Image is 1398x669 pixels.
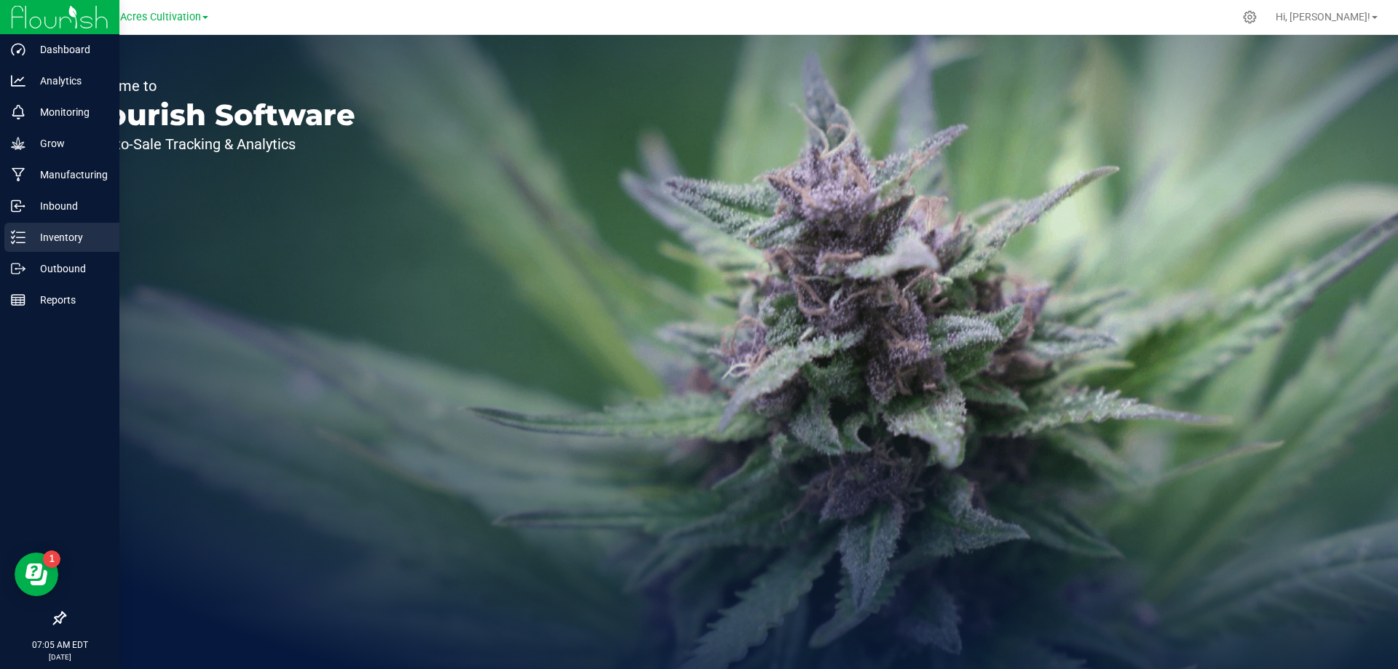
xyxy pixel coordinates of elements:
iframe: Resource center unread badge [43,550,60,568]
span: Green Acres Cultivation [89,11,201,23]
p: 07:05 AM EDT [7,638,113,652]
div: Manage settings [1241,10,1259,24]
p: Inventory [25,229,113,246]
p: Monitoring [25,103,113,121]
p: Reports [25,291,113,309]
inline-svg: Outbound [11,261,25,276]
p: Welcome to [79,79,355,93]
inline-svg: Dashboard [11,42,25,57]
p: Grow [25,135,113,152]
p: [DATE] [7,652,113,662]
inline-svg: Reports [11,293,25,307]
p: Analytics [25,72,113,90]
inline-svg: Grow [11,136,25,151]
inline-svg: Manufacturing [11,167,25,182]
inline-svg: Monitoring [11,105,25,119]
p: Flourish Software [79,100,355,130]
inline-svg: Inbound [11,199,25,213]
iframe: Resource center [15,553,58,596]
p: Seed-to-Sale Tracking & Analytics [79,137,355,151]
p: Inbound [25,197,113,215]
inline-svg: Inventory [11,230,25,245]
span: Hi, [PERSON_NAME]! [1276,11,1370,23]
p: Manufacturing [25,166,113,183]
p: Outbound [25,260,113,277]
p: Dashboard [25,41,113,58]
inline-svg: Analytics [11,74,25,88]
